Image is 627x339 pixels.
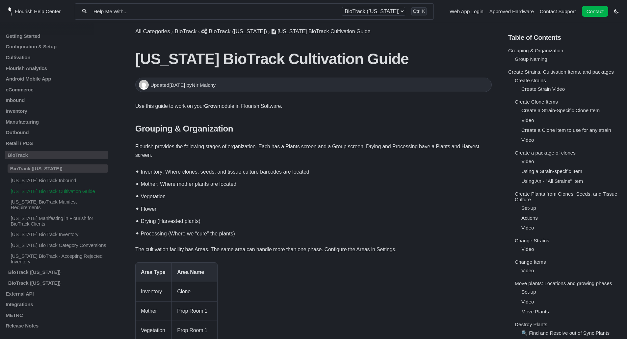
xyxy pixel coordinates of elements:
[5,65,108,71] a: Flourish Analytics
[521,215,538,221] a: Actions
[5,140,108,146] a: Retail / POS
[10,188,108,194] p: [US_STATE] BioTrack Cultivation Guide
[515,56,547,62] a: Group Naming
[5,55,108,60] a: Cultivation
[5,291,108,296] a: External API
[521,225,534,230] a: Video
[5,108,108,114] a: Inventory
[5,130,108,135] a: Outbound
[5,188,108,194] a: [US_STATE] BioTrack Cultivation Guide
[521,309,549,314] a: Move Plants
[175,28,196,35] span: ​BioTrack
[580,7,610,16] li: Contact desktop
[8,164,108,173] p: BioTrack ([US_STATE])
[201,28,267,35] a: BioTrack (Connecticut)
[141,307,166,315] p: Mother
[139,189,492,202] li: Vegetation
[521,108,600,113] a: Create a Strain-Specific Clone Item
[15,9,61,14] span: Flourish Help Center
[177,269,204,275] strong: Area Name
[5,76,108,82] a: Android Mobile App
[508,48,563,53] a: Grouping & Organization
[5,242,108,248] a: [US_STATE] BioTrack Category Conversions
[515,99,558,105] a: Create Clone Items
[582,6,608,17] a: Contact
[5,253,108,264] a: [US_STATE] BioTrack - Accepting Rejected Inventory
[135,102,492,110] p: Use this guide to work on your module in Flourish Software.
[8,280,108,286] p: BioTrack ([US_STATE])
[10,231,108,237] p: [US_STATE] BioTrack Inventory
[521,168,582,174] a: Using a Strain-specific Item
[521,289,536,295] a: Set-up
[135,28,170,35] a: Breadcrumb link to All Categories
[422,8,425,14] kbd: K
[8,7,12,16] img: Flourish Help Center Logo
[5,33,108,38] a: Getting Started
[177,307,212,315] p: Prop Room 1
[5,87,108,92] a: eCommerce
[135,245,492,254] p: The cultivation facility has Areas. The same area can handle more than one phase. Configure the A...
[204,103,217,109] strong: Grow
[521,205,536,211] a: Set-up
[139,80,149,90] img: NIr Malchy
[5,323,108,328] a: Release Notes
[139,227,492,239] li: Processing (Where we “cure” the plants)
[186,82,216,88] span: by
[521,178,583,184] a: Using An - "All Strains" Item
[10,242,108,248] p: [US_STATE] BioTrack Category Conversions
[5,151,108,159] p: BioTrack
[5,231,108,237] a: [US_STATE] BioTrack Inventory
[450,9,483,14] a: Web App Login navigation item
[521,117,534,123] a: Video
[5,215,108,227] a: [US_STATE] Manifesting in Flourish for BioTrack Clients
[277,29,370,34] span: [US_STATE] BioTrack Cultivation Guide
[515,322,547,327] a: Destroy Plants
[5,119,108,124] a: Manufacturing
[413,8,421,14] kbd: Ctrl
[5,199,108,210] a: [US_STATE] BioTrack Manifest Requirements
[5,97,108,103] a: Inbound
[8,269,108,275] p: BioTrack ([US_STATE])
[521,299,534,304] a: Video
[521,86,565,92] a: Create Strain Video
[169,82,185,88] time: [DATE]
[10,199,108,210] p: [US_STATE] BioTrack Manifest Requirements
[540,9,576,14] a: Contact Support navigation item
[139,177,492,190] li: Mother: Where mother plants are located
[177,287,212,296] p: Clone
[508,69,614,75] a: Create Strains, Cultivation Items, and packages
[5,44,108,49] a: Configuration & Setup
[508,34,622,41] h5: Table of Contents
[515,238,549,243] a: Change Strains
[135,28,170,35] span: All Categories
[209,28,267,35] span: ​BioTrack ([US_STATE])
[521,246,534,252] a: Video
[141,269,165,275] strong: Area Type
[10,178,108,183] p: [US_STATE] BioTrack Inbound
[10,215,108,227] p: [US_STATE] Manifesting in Flourish for BioTrack Clients
[175,28,196,35] a: BioTrack
[141,326,166,335] p: Vegetation
[139,202,492,214] li: Flower
[139,214,492,227] li: Drying (Harvested plants)
[489,9,534,14] a: Approved Hardware navigation item
[521,127,611,133] a: Create a Clone item to use for any strain
[5,164,108,173] a: BioTrack ([US_STATE])
[135,124,492,134] h3: Grouping & Organization
[5,302,108,307] a: Integrations
[521,330,610,336] a: 🔍 Find and Resolve out of Sync Plants
[521,268,534,273] a: Video
[141,287,166,296] p: Inventory
[150,82,186,88] span: Updated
